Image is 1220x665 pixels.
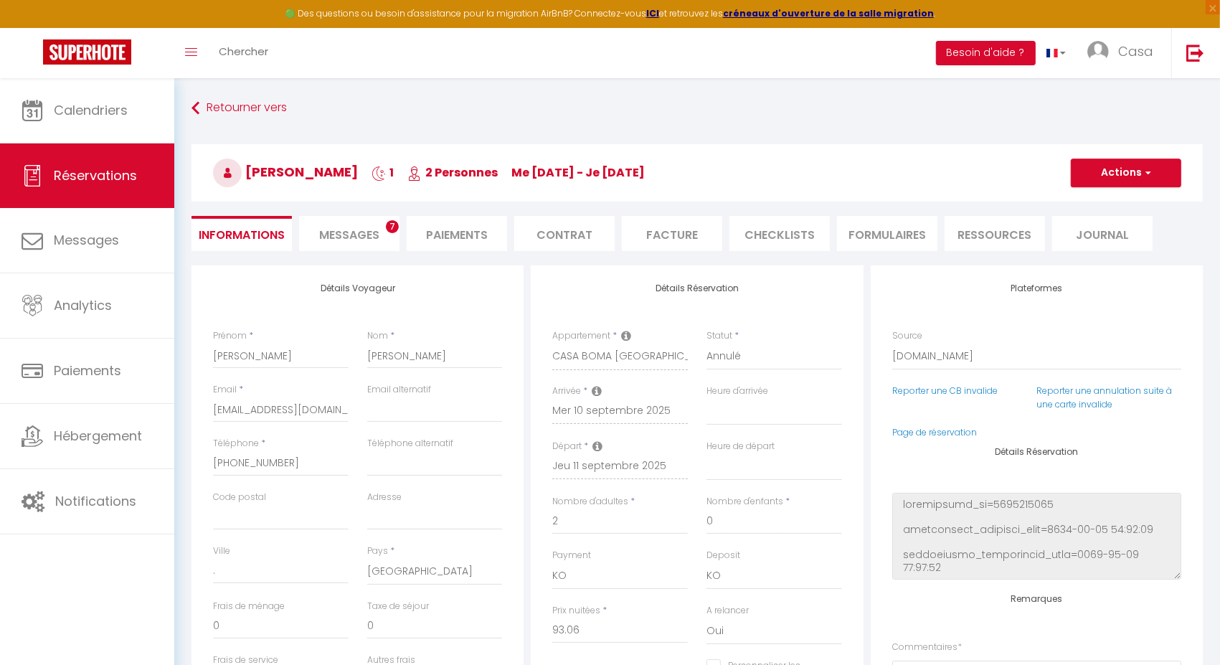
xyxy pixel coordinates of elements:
[892,283,1181,293] h4: Plateformes
[706,329,732,343] label: Statut
[706,549,740,562] label: Deposit
[892,594,1181,604] h4: Remarques
[514,216,615,251] li: Contrat
[706,385,768,398] label: Heure d'arrivée
[552,495,628,509] label: Nombre d'adultes
[552,283,841,293] h4: Détails Réservation
[213,163,358,181] span: [PERSON_NAME]
[213,491,266,504] label: Code postal
[552,440,582,453] label: Départ
[892,385,998,397] a: Reporter une CB invalide
[892,426,977,438] a: Page de réservation
[54,427,142,445] span: Hébergement
[945,216,1045,251] li: Ressources
[54,231,119,249] span: Messages
[213,600,285,613] label: Frais de ménage
[1052,216,1153,251] li: Journal
[622,216,722,251] li: Facture
[1118,42,1153,60] span: Casa
[646,7,659,19] a: ICI
[213,544,230,558] label: Ville
[511,164,645,181] span: me [DATE] - je [DATE]
[11,6,55,49] button: Ouvrir le widget de chat LiveChat
[552,604,600,618] label: Prix nuitées
[729,216,830,251] li: CHECKLISTS
[367,600,429,613] label: Taxe de séjour
[55,492,136,510] span: Notifications
[1186,44,1204,62] img: logout
[208,28,279,78] a: Chercher
[936,41,1036,65] button: Besoin d'aide ?
[367,544,388,558] label: Pays
[191,95,1203,121] a: Retourner vers
[219,44,268,59] span: Chercher
[892,641,962,654] label: Commentaires
[54,296,112,314] span: Analytics
[319,227,379,243] span: Messages
[892,329,922,343] label: Source
[367,383,431,397] label: Email alternatif
[367,491,402,504] label: Adresse
[552,385,581,398] label: Arrivée
[54,166,137,184] span: Réservations
[552,549,591,562] label: Payment
[706,495,783,509] label: Nombre d'enfants
[386,220,399,233] span: 7
[213,329,247,343] label: Prénom
[1036,385,1172,410] a: Reporter une annulation suite à une carte invalide
[407,164,498,181] span: 2 Personnes
[892,447,1181,457] h4: Détails Réservation
[1087,41,1109,62] img: ...
[191,216,292,251] li: Informations
[213,383,237,397] label: Email
[213,437,259,451] label: Téléphone
[367,437,453,451] label: Téléphone alternatif
[54,362,121,379] span: Paiements
[407,216,507,251] li: Paiements
[837,216,937,251] li: FORMULAIRES
[372,164,394,181] span: 1
[1077,28,1171,78] a: ... Casa
[54,101,128,119] span: Calendriers
[367,329,388,343] label: Nom
[213,283,502,293] h4: Détails Voyageur
[552,329,610,343] label: Appartement
[723,7,934,19] a: créneaux d'ouverture de la salle migration
[706,604,749,618] label: A relancer
[1071,159,1181,187] button: Actions
[706,440,775,453] label: Heure de départ
[43,39,131,65] img: Super Booking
